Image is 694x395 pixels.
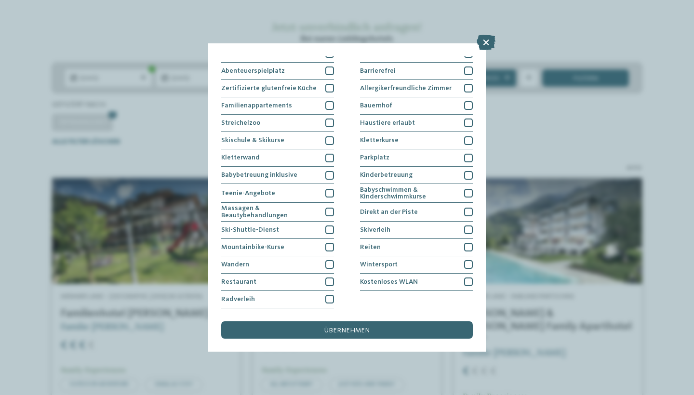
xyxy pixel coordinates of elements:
[221,190,275,197] span: Teenie-Angebote
[221,205,319,219] span: Massagen & Beautybehandlungen
[221,226,279,233] span: Ski-Shuttle-Dienst
[221,67,285,74] span: Abenteuerspielplatz
[324,327,370,334] span: übernehmen
[360,278,418,285] span: Kostenloses WLAN
[221,296,255,303] span: Radverleih
[221,244,284,250] span: Mountainbike-Kurse
[360,67,396,74] span: Barrierefrei
[221,278,256,285] span: Restaurant
[360,226,390,233] span: Skiverleih
[360,261,398,268] span: Wintersport
[360,119,415,126] span: Haustiere erlaubt
[221,171,297,178] span: Babybetreuung inklusive
[360,85,452,92] span: Allergikerfreundliche Zimmer
[221,154,260,161] span: Kletterwand
[221,85,317,92] span: Zertifizierte glutenfreie Küche
[360,209,418,215] span: Direkt an der Piste
[360,244,381,250] span: Reiten
[221,137,284,144] span: Skischule & Skikurse
[221,261,249,268] span: Wandern
[360,137,399,144] span: Kletterkurse
[360,102,392,109] span: Bauernhof
[221,102,292,109] span: Familienappartements
[360,154,389,161] span: Parkplatz
[360,171,413,178] span: Kinderbetreuung
[360,186,458,200] span: Babyschwimmen & Kinderschwimmkurse
[221,119,260,126] span: Streichelzoo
